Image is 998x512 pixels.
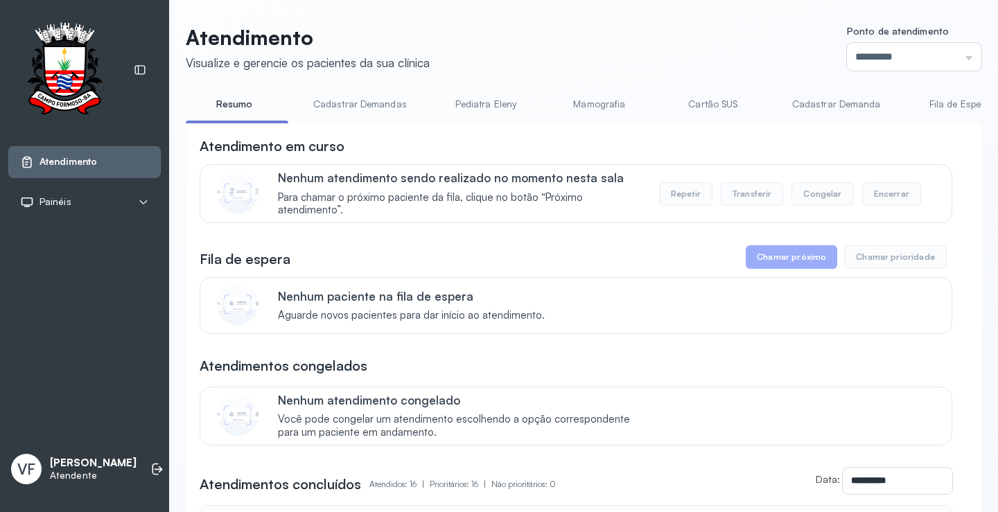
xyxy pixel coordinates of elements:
a: Atendimento [20,155,149,169]
p: Atendente [50,470,137,482]
img: Logotipo do estabelecimento [15,22,114,118]
h3: Atendimentos congelados [200,356,367,376]
p: Atendimento [186,25,430,50]
span: | [484,479,486,489]
img: Imagem de CalloutCard [217,394,259,436]
a: Pediatra Eleny [437,93,534,116]
a: Cadastrar Demandas [299,93,421,116]
p: Nenhum atendimento sendo realizado no momento nesta sala [278,170,645,185]
a: Resumo [186,93,283,116]
span: Atendimento [40,156,97,168]
button: Transferir [721,182,784,206]
a: Mamografia [551,93,648,116]
a: Cadastrar Demanda [778,93,895,116]
p: Prioritários: 16 [430,475,491,494]
span: Você pode congelar um atendimento escolhendo a opção correspondente para um paciente em andamento. [278,413,645,439]
p: [PERSON_NAME] [50,457,137,470]
p: Atendidos: 16 [369,475,430,494]
button: Congelar [791,182,853,206]
button: Encerrar [862,182,921,206]
span: Para chamar o próximo paciente da fila, clique no botão “Próximo atendimento”. [278,191,645,218]
span: | [422,479,424,489]
p: Nenhum atendimento congelado [278,393,645,407]
img: Imagem de CalloutCard [217,172,259,213]
a: Cartão SUS [665,93,762,116]
div: Visualize e gerencie os pacientes da sua clínica [186,55,430,70]
h3: Atendimentos concluídos [200,475,361,494]
img: Imagem de CalloutCard [217,283,259,325]
button: Chamar prioridade [844,245,947,269]
button: Chamar próximo [746,245,837,269]
h3: Atendimento em curso [200,136,344,156]
p: Nenhum paciente na fila de espera [278,289,545,303]
span: Painéis [40,196,71,208]
h3: Fila de espera [200,249,290,269]
span: Aguarde novos pacientes para dar início ao atendimento. [278,309,545,322]
button: Repetir [659,182,712,206]
label: Data: [816,473,840,485]
p: Não prioritários: 0 [491,475,556,494]
span: Ponto de atendimento [847,25,949,37]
